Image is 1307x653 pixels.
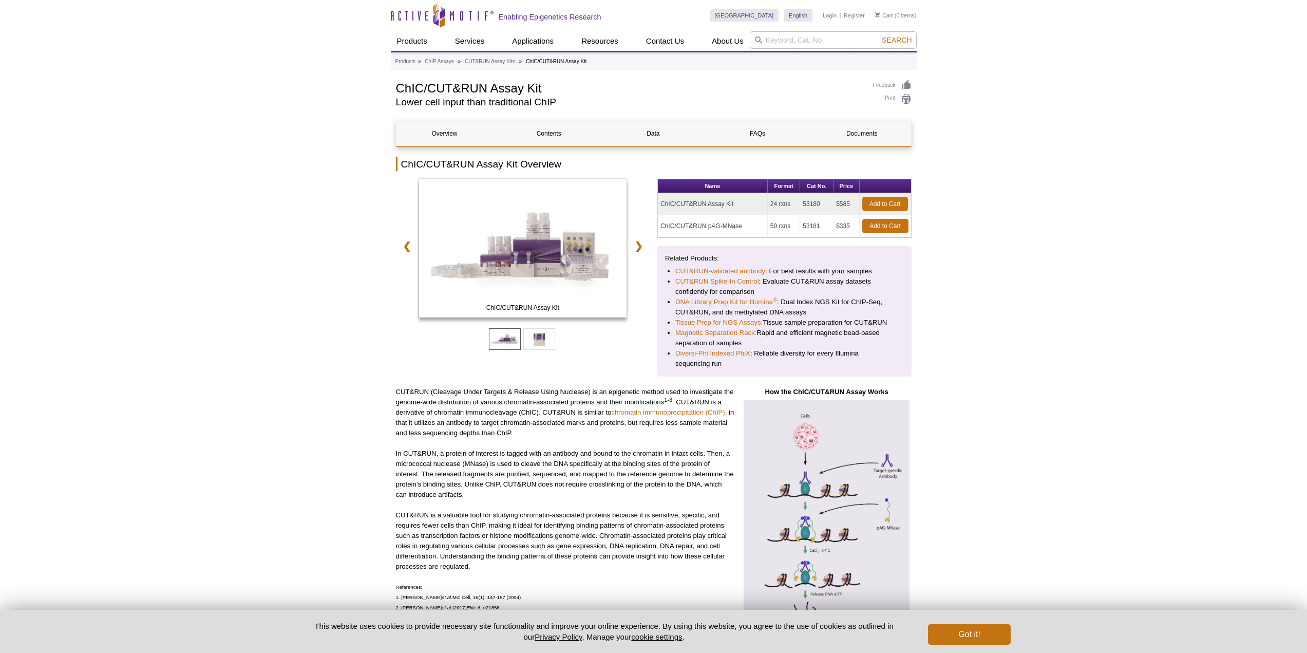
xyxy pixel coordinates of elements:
[396,157,912,171] h2: ChIC/CUT&RUN Assay Kit Overview
[297,621,912,642] p: This website uses cookies to provide necessary site functionality and improve your online experie...
[535,632,582,641] a: Privacy Policy
[506,31,560,51] a: Applications
[834,215,859,237] td: $335
[418,59,421,64] li: »
[419,179,627,318] img: ChIC/CUT&RUN Assay Kit
[391,31,433,51] a: Products
[396,98,863,107] h2: Lower cell input than traditional ChIP
[658,179,768,193] th: Name
[458,59,461,64] li: »
[800,179,834,193] th: Cat No.
[396,387,734,438] p: CUT&RUN (Cleavage Under Targets & Release Using Nuclease) is an epigenetic method used to investi...
[765,388,888,396] strong: How the ChIC/CUT&RUN Assay Works
[928,624,1010,645] button: Got it!
[675,328,756,338] a: Magnetic Separation Rack:
[768,179,800,193] th: Format
[575,31,624,51] a: Resources
[419,179,627,321] a: ChIC/CUT&RUN Assay Kit
[421,303,624,313] span: ChIC/CUT&RUN Assay Kit
[675,318,763,328] a: Tissue Prep for NGS Assays:
[675,348,750,359] a: Diversi-Phi Indexed PhiX
[800,193,834,215] td: 53180
[396,510,734,572] p: CUT&RUN is a valuable tool for studying chromatin-associated proteins because it is sensitive, sp...
[675,348,894,369] li: : Reliable diversity for every Illumina sequencing run
[425,57,454,66] a: ChIP Assays
[875,12,893,19] a: Cart
[501,121,597,146] a: Contents
[844,12,865,19] a: Register
[665,253,904,264] p: Related Products:
[862,197,908,211] a: Add to Cart
[449,31,491,51] a: Services
[800,215,834,237] td: 53181
[750,31,917,49] input: Keyword, Cat. No.
[605,121,702,146] a: Data
[875,12,880,17] img: Your Cart
[675,266,765,276] a: CUT&RUN-validated antibody
[675,318,894,328] li: Tissue sample preparation for CUT&RUN
[526,59,586,64] li: ChIC/CUT&RUN Assay Kit
[840,9,841,22] li: |
[675,297,894,318] li: : Dual Index NGS Kit for ChIP-Seq, CUT&RUN, and ds methylated DNA assays
[396,582,734,623] p: References: 1. [PERSON_NAME] Mol Cell, 16(1): 147-157 (2004) 2. [PERSON_NAME] (2017) , e21856 3. ...
[773,296,777,303] sup: ®
[710,9,779,22] a: [GEOGRAPHIC_DATA]
[396,234,418,258] a: ❮
[813,121,910,146] a: Documents
[658,193,768,215] td: ChIC/CUT&RUN Assay Kit
[875,9,917,22] li: (0 items)
[879,35,915,45] button: Search
[675,276,759,287] a: CUT&RUN Spike-In Control
[675,297,777,307] a: DNA Library Prep Kit for Illumina®
[784,9,812,22] a: English
[442,594,452,600] em: et al.
[499,12,601,22] h2: Enabling Epigenetics Research
[467,605,481,610] em: Elife 6
[519,59,522,64] li: »
[628,234,650,258] a: ❯
[658,215,768,237] td: ChIC/CUT&RUN pAG-MNase
[706,31,750,51] a: About Us
[396,80,863,95] h1: ChIC/CUT&RUN Assay Kit
[768,215,800,237] td: 50 rxns
[709,121,806,146] a: FAQs
[442,605,452,610] em: et al.
[640,31,690,51] a: Contact Us
[465,57,515,66] a: CUT&RUN Assay Kits
[675,276,894,297] li: : Evaluate CUT&RUN assay datasets confidently for comparison
[834,179,859,193] th: Price
[611,408,725,416] a: chromatin immunoprecipitation (ChIP)
[395,57,415,66] a: Products
[396,449,734,500] p: In CUT&RUN, a protein of interest is tagged with an antibody and bound to the chromatin in intact...
[873,80,912,91] a: Feedback
[768,193,800,215] td: 24 rxns
[675,266,894,276] li: : For best results with your samples
[664,397,672,403] sup: 1-3
[882,36,912,44] span: Search
[396,121,493,146] a: Overview
[823,12,837,19] a: Login
[834,193,859,215] td: $585
[862,219,908,233] a: Add to Cart
[675,328,894,348] li: Rapid and efficient magnetic bead-based separation of samples
[631,632,682,641] button: cookie settings
[873,94,912,105] a: Print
